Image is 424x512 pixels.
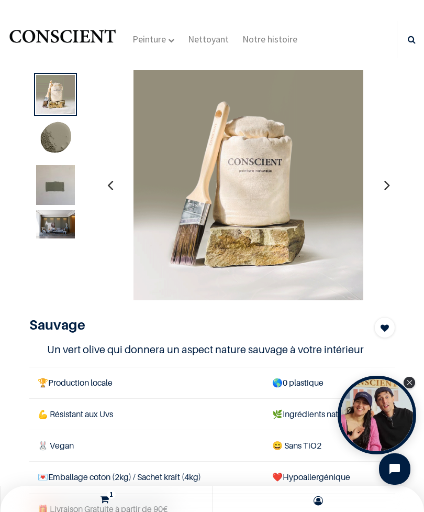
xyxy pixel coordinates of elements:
[374,317,395,338] button: Add to wishlist
[404,377,415,388] div: Close Tolstoy widget
[242,33,297,45] span: Notre histoire
[128,21,178,58] a: Peinture
[272,440,289,451] span: 😄 S
[36,165,75,217] img: Product image
[132,33,166,45] span: Peinture
[264,430,395,462] td: ans TiO2
[264,398,395,430] td: Ingrédients naturels
[107,490,116,499] sup: 1
[272,409,283,419] span: 🌿
[381,322,389,334] span: Add to wishlist
[264,462,395,493] td: ❤️Hypoallergénique
[338,376,416,454] div: Tolstoy bubble widget
[29,317,340,333] h1: Sauvage
[264,367,395,398] td: 0 plastique
[133,70,363,300] img: Product image
[188,33,229,45] span: Nettoyant
[8,26,117,53] a: Logo of Conscient
[29,462,264,493] td: Emballage coton (2kg) / Sachet kraft (4kg)
[36,120,75,159] img: Product image
[338,376,416,454] div: Open Tolstoy widget
[272,377,283,388] span: 🌎
[36,210,75,238] img: Product image
[38,377,48,388] span: 🏆
[29,367,264,398] td: Production locale
[8,26,117,53] img: Conscient
[338,376,416,454] div: Open Tolstoy
[38,409,113,419] span: 💪 Résistant aux Uvs
[370,444,419,494] iframe: Tidio Chat
[47,342,376,357] h4: Un vert olive qui donnera un aspect nature sauvage à votre intérieur
[3,486,209,512] a: 1
[38,472,48,482] span: 💌
[38,440,74,451] span: 🐰 Vegan
[36,75,75,114] img: Product image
